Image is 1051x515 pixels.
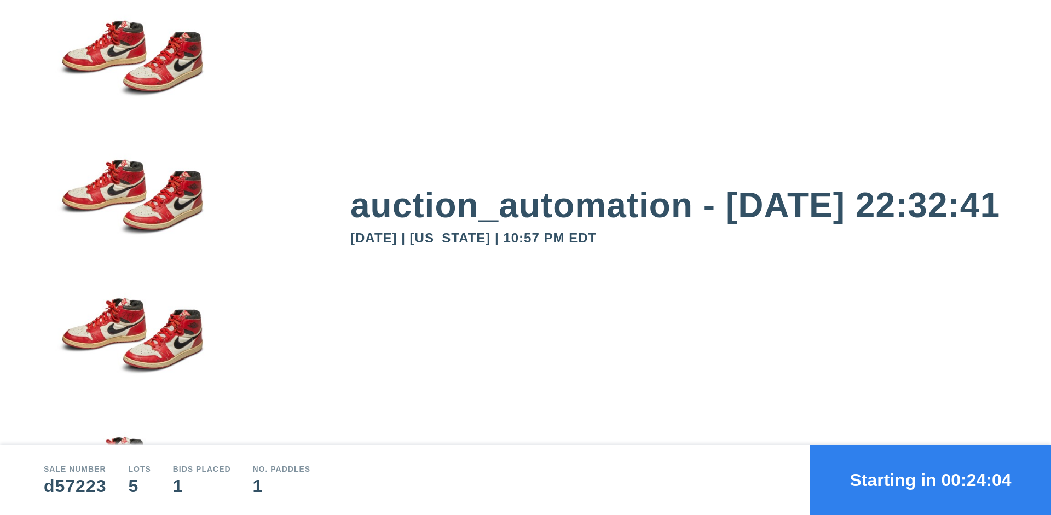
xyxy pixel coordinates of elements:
div: 1 [253,477,311,495]
div: Lots [128,465,151,473]
div: 1 [173,477,231,495]
div: Sale number [44,465,106,473]
div: 5 [128,477,151,495]
button: Starting in 00:24:04 [810,445,1051,515]
div: Bids Placed [173,465,231,473]
div: [DATE] | [US_STATE] | 10:57 PM EDT [350,232,1007,245]
div: No. Paddles [253,465,311,473]
div: auction_automation - [DATE] 22:32:41 [350,188,1007,223]
div: d57223 [44,477,106,495]
img: small [44,141,219,280]
img: small [44,280,219,419]
img: small [44,2,219,141]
